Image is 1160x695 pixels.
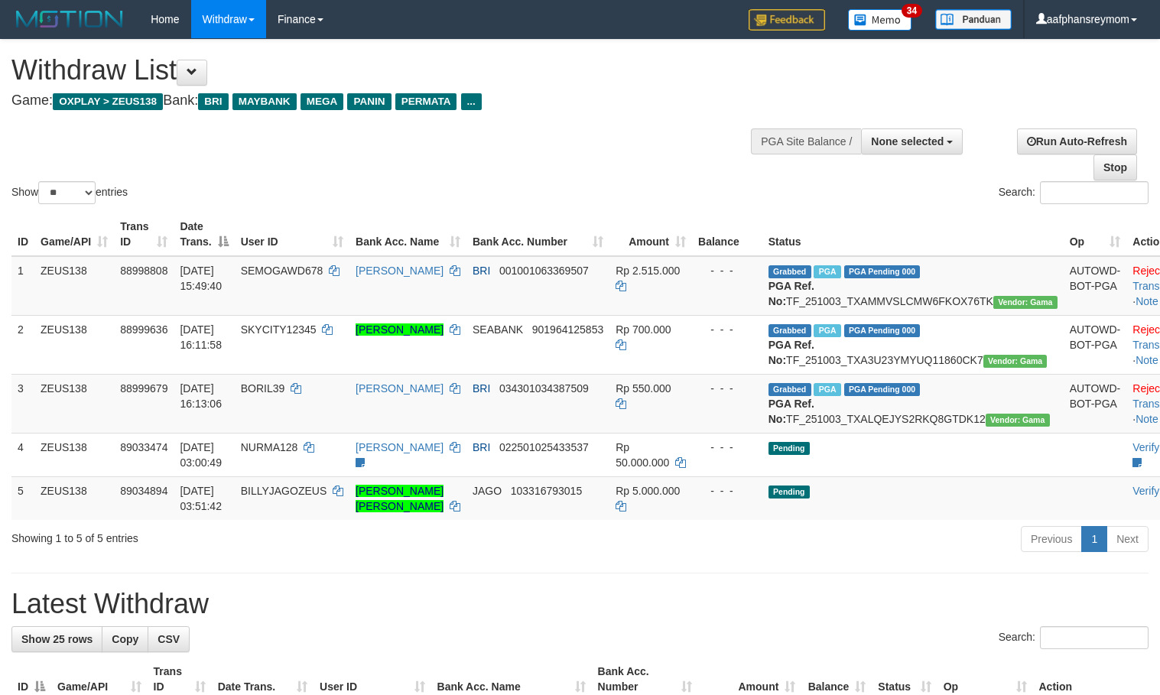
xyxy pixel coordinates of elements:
span: Grabbed [768,324,811,337]
div: - - - [698,440,756,455]
input: Search: [1040,181,1149,204]
div: - - - [698,263,756,278]
h4: Game: Bank: [11,93,758,109]
a: 1 [1081,526,1107,552]
span: Vendor URL: https://trx31.1velocity.biz [983,355,1048,368]
th: Date Trans.: activate to sort column descending [174,213,234,256]
th: Bank Acc. Number: activate to sort column ascending [466,213,609,256]
a: Note [1136,413,1158,425]
h1: Latest Withdraw [11,589,1149,619]
span: [DATE] 15:49:40 [180,265,222,292]
span: PGA Pending [844,265,921,278]
a: Run Auto-Refresh [1017,128,1137,154]
span: BILLYJAGOZEUS [241,485,327,497]
td: AUTOWD-BOT-PGA [1064,315,1127,374]
span: Marked by aafanarl [814,383,840,396]
th: ID [11,213,34,256]
b: PGA Ref. No: [768,339,814,366]
span: 89033474 [120,441,167,453]
span: SEMOGAWD678 [241,265,323,277]
th: Status [762,213,1064,256]
span: BRI [198,93,228,110]
span: PANIN [347,93,391,110]
img: MOTION_logo.png [11,8,128,31]
a: [PERSON_NAME] [356,265,444,277]
div: - - - [698,483,756,499]
div: Showing 1 to 5 of 5 entries [11,524,472,546]
span: CSV [158,633,180,645]
div: - - - [698,381,756,396]
a: [PERSON_NAME] [356,441,444,453]
span: Marked by aafanarl [814,324,840,337]
span: 34 [902,4,922,18]
img: panduan.png [935,9,1012,30]
span: Pending [768,486,810,499]
a: Previous [1021,526,1082,552]
td: TF_251003_TXALQEJYS2RKQ8GTDK12 [762,374,1064,433]
span: Vendor URL: https://trx31.1velocity.biz [986,414,1050,427]
span: JAGO [473,485,502,497]
img: Button%20Memo.svg [848,9,912,31]
span: Rp 2.515.000 [616,265,680,277]
select: Showentries [38,181,96,204]
b: PGA Ref. No: [768,398,814,425]
span: SKYCITY12345 [241,323,317,336]
th: Op: activate to sort column ascending [1064,213,1127,256]
b: PGA Ref. No: [768,280,814,307]
div: PGA Site Balance / [751,128,861,154]
a: Stop [1093,154,1137,180]
span: SEABANK [473,323,523,336]
span: [DATE] 03:51:42 [180,485,222,512]
label: Search: [999,181,1149,204]
span: Rp 5.000.000 [616,485,680,497]
a: [PERSON_NAME] [PERSON_NAME] [356,485,444,512]
span: BRI [473,441,490,453]
span: [DATE] 03:00:49 [180,441,222,469]
td: ZEUS138 [34,433,114,476]
span: PERMATA [395,93,457,110]
h1: Withdraw List [11,55,758,86]
a: Show 25 rows [11,626,102,652]
span: Copy 022501025433537 to clipboard [499,441,589,453]
td: 1 [11,256,34,316]
span: BORIL39 [241,382,285,395]
span: MEGA [301,93,344,110]
td: 2 [11,315,34,374]
th: Amount: activate to sort column ascending [609,213,692,256]
span: 88999679 [120,382,167,395]
td: AUTOWD-BOT-PGA [1064,374,1127,433]
td: TF_251003_TXA3U23YMYUQ11860CK7 [762,315,1064,374]
a: [PERSON_NAME] [356,323,444,336]
a: Verify [1132,485,1159,497]
th: Game/API: activate to sort column ascending [34,213,114,256]
a: Note [1136,295,1158,307]
span: Vendor URL: https://trx31.1velocity.biz [993,296,1058,309]
input: Search: [1040,626,1149,649]
td: 3 [11,374,34,433]
span: Marked by aafkaynarin [814,265,840,278]
td: ZEUS138 [34,315,114,374]
span: Pending [768,442,810,455]
span: 88998808 [120,265,167,277]
td: ZEUS138 [34,256,114,316]
span: 89034894 [120,485,167,497]
a: Copy [102,626,148,652]
a: Verify [1132,441,1159,453]
th: User ID: activate to sort column ascending [235,213,349,256]
a: Next [1106,526,1149,552]
span: Rp 50.000.000 [616,441,669,469]
td: 5 [11,476,34,520]
td: ZEUS138 [34,374,114,433]
div: - - - [698,322,756,337]
span: Rp 550.000 [616,382,671,395]
span: Copy 901964125853 to clipboard [532,323,603,336]
img: Feedback.jpg [749,9,825,31]
th: Trans ID: activate to sort column ascending [114,213,174,256]
th: Bank Acc. Name: activate to sort column ascending [349,213,466,256]
label: Show entries [11,181,128,204]
button: None selected [861,128,963,154]
span: PGA Pending [844,324,921,337]
span: Copy [112,633,138,645]
span: Grabbed [768,383,811,396]
span: Rp 700.000 [616,323,671,336]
